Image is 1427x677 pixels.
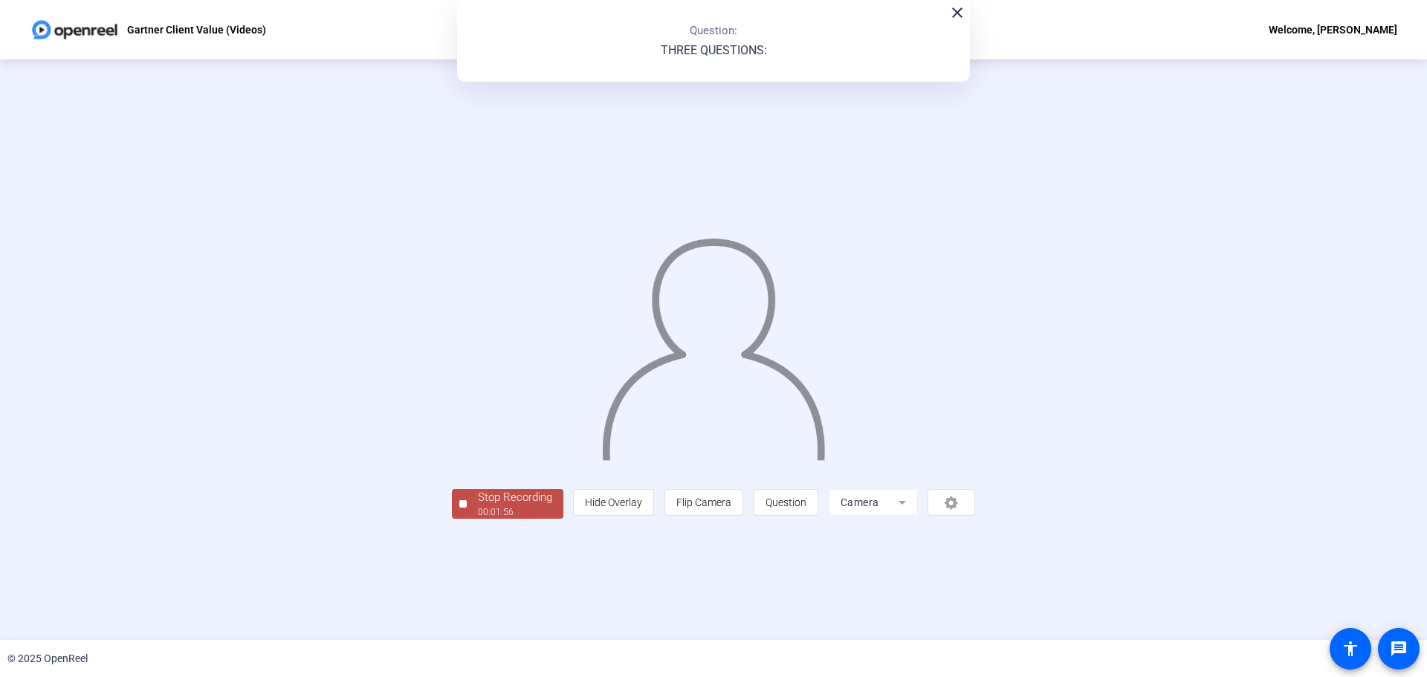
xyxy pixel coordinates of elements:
p: Gartner Client Value (Videos) [127,21,266,39]
mat-icon: accessibility [1342,640,1359,658]
div: Welcome, [PERSON_NAME] [1269,21,1397,39]
span: Question [766,496,806,508]
mat-icon: message [1390,640,1408,658]
div: 00:01:56 [478,505,552,519]
p: Question: [690,22,737,39]
p: THREE QUESTIONS: [661,42,767,59]
button: Stop Recording00:01:56 [452,489,563,519]
div: © 2025 OpenReel [7,651,88,667]
img: overlay [601,224,827,460]
button: Flip Camera [664,489,743,516]
button: Question [754,489,818,516]
div: Stop Recording [478,489,552,506]
img: OpenReel logo [30,15,120,45]
button: Hide Overlay [573,489,654,516]
mat-icon: close [948,4,966,22]
span: Hide Overlay [585,496,642,508]
span: Flip Camera [676,496,731,508]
